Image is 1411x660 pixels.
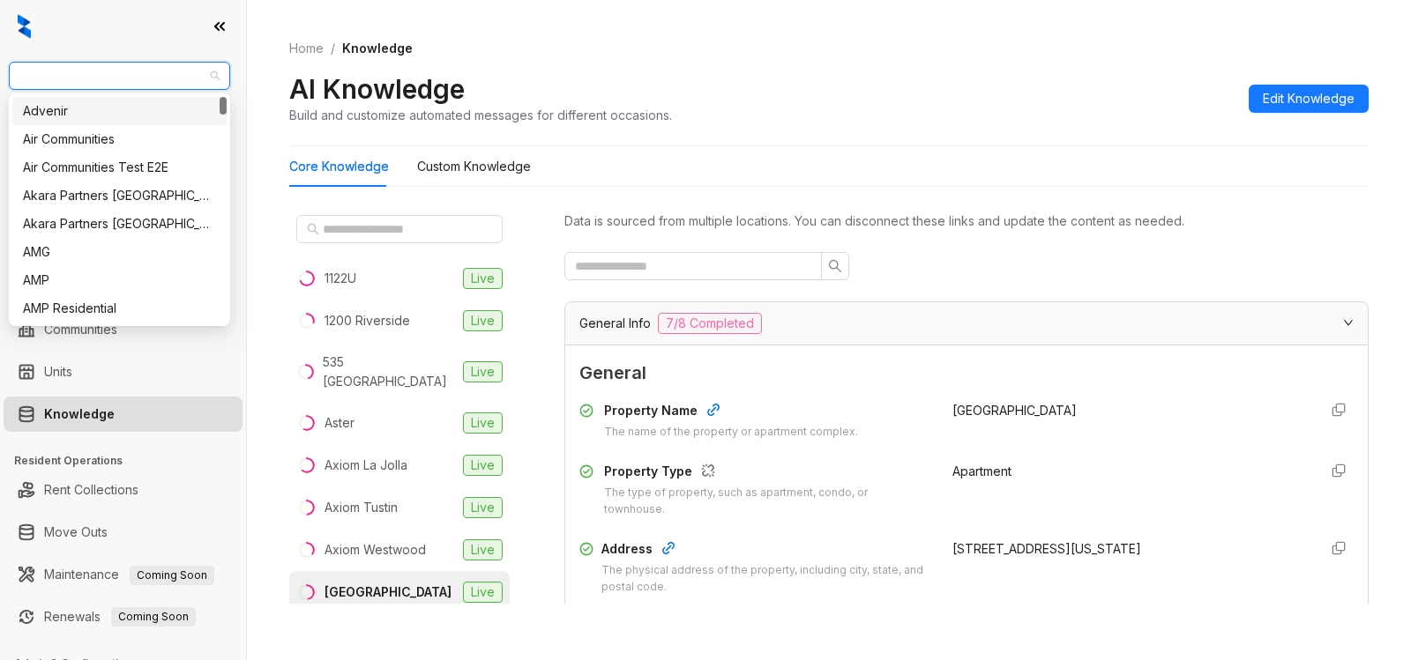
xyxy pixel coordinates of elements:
[4,312,243,347] li: Communities
[952,463,1012,478] span: Apartment
[1263,89,1355,108] span: Edit Knowledge
[23,101,216,121] div: Advenir
[463,361,503,382] span: Live
[44,397,115,432] a: Knowledge
[601,539,931,562] div: Address
[604,462,931,485] div: Property Type
[323,352,456,391] div: 535 [GEOGRAPHIC_DATA]
[4,236,243,271] li: Collections
[4,118,243,153] li: Leads
[289,106,672,124] div: Build and customize automated messages for different occasions.
[579,314,651,333] span: General Info
[23,271,216,290] div: AMP
[4,194,243,229] li: Leasing
[325,311,410,330] div: 1200 Riverside
[463,412,503,434] span: Live
[463,268,503,289] span: Live
[565,302,1368,345] div: General Info7/8 Completed
[601,562,931,596] div: The physical address of the property, including city, state, and postal code.
[325,269,356,288] div: 1122U
[12,97,227,125] div: Advenir
[19,63,220,89] span: Raintree Partners
[44,472,138,508] a: Rent Collections
[4,599,243,634] li: Renewals
[4,557,243,592] li: Maintenance
[4,397,243,432] li: Knowledge
[23,214,216,234] div: Akara Partners [GEOGRAPHIC_DATA]
[12,210,227,238] div: Akara Partners Phoenix
[23,130,216,149] div: Air Communities
[564,211,1369,231] div: Data is sourced from multiple locations. You can disconnect these links and update the content as...
[286,39,327,58] a: Home
[1343,317,1354,328] span: expanded
[604,424,858,441] div: The name of the property or apartment complex.
[23,186,216,205] div: Akara Partners [GEOGRAPHIC_DATA]
[23,299,216,318] div: AMP Residential
[579,360,1354,387] span: General
[463,497,503,518] span: Live
[828,259,842,273] span: search
[1249,85,1369,113] button: Edit Knowledge
[307,223,319,235] span: search
[12,153,227,182] div: Air Communities Test E2E
[289,72,465,106] h2: AI Knowledge
[130,566,214,585] span: Coming Soon
[463,455,503,476] span: Live
[12,238,227,266] div: AMG
[463,310,503,331] span: Live
[23,242,216,262] div: AMG
[417,157,531,176] div: Custom Knowledge
[12,182,227,210] div: Akara Partners Nashville
[44,599,196,634] a: RenewalsComing Soon
[952,403,1077,418] span: [GEOGRAPHIC_DATA]
[658,313,762,334] span: 7/8 Completed
[325,456,407,475] div: Axiom La Jolla
[463,582,503,603] span: Live
[14,453,246,469] h3: Resident Operations
[331,39,335,58] li: /
[342,41,413,56] span: Knowledge
[604,401,858,424] div: Property Name
[289,157,389,176] div: Core Knowledge
[325,498,398,517] div: Axiom Tustin
[325,540,426,560] div: Axiom Westwood
[18,14,31,39] img: logo
[952,539,1304,559] div: [STREET_ADDRESS][US_STATE]
[44,354,72,389] a: Units
[463,539,503,560] span: Live
[44,312,117,347] a: Communities
[604,485,931,518] div: The type of property, such as apartment, condo, or townhouse.
[12,294,227,323] div: AMP Residential
[23,158,216,177] div: Air Communities Test E2E
[111,607,196,627] span: Coming Soon
[325,413,355,433] div: Aster
[4,472,243,508] li: Rent Collections
[325,582,452,602] div: [GEOGRAPHIC_DATA]
[12,266,227,294] div: AMP
[4,515,243,550] li: Move Outs
[44,515,108,550] a: Move Outs
[12,125,227,153] div: Air Communities
[4,354,243,389] li: Units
